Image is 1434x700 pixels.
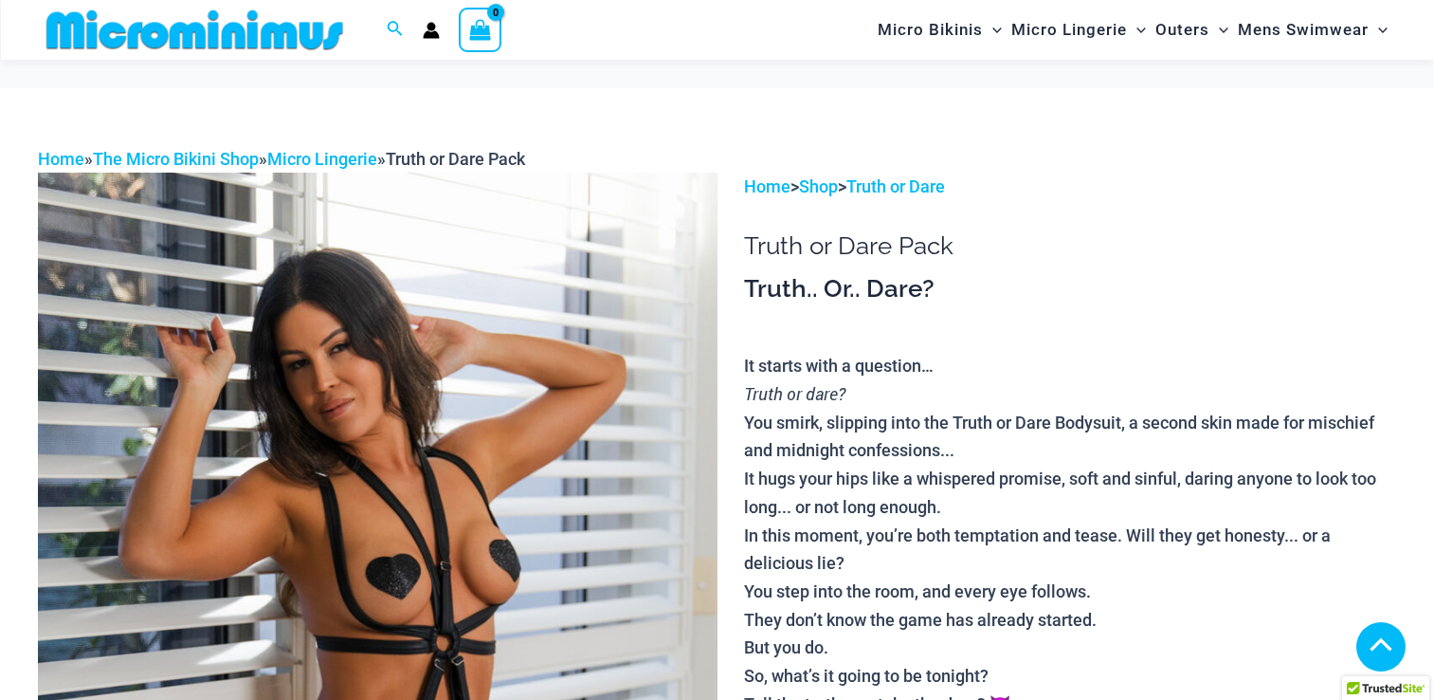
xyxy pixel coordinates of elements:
a: Account icon link [423,22,440,39]
span: Mens Swimwear [1238,6,1369,54]
h1: Truth or Dare Pack [744,231,1396,261]
span: Outers [1155,6,1209,54]
span: Menu Toggle [1127,6,1146,54]
span: Micro Bikinis [878,6,983,54]
nav: Site Navigation [870,3,1396,57]
a: OutersMenu ToggleMenu Toggle [1151,6,1233,54]
span: Menu Toggle [1369,6,1388,54]
a: Home [744,176,790,196]
a: Search icon link [387,18,404,42]
span: Menu Toggle [1209,6,1228,54]
a: The Micro Bikini Shop [93,149,259,169]
p: > > [744,173,1396,201]
span: Menu Toggle [983,6,1002,54]
a: Mens SwimwearMenu ToggleMenu Toggle [1233,6,1392,54]
a: Micro LingerieMenu ToggleMenu Toggle [1007,6,1151,54]
a: View Shopping Cart, empty [459,8,502,51]
img: MM SHOP LOGO FLAT [39,9,351,51]
a: Micro Lingerie [267,149,377,169]
a: Micro BikinisMenu ToggleMenu Toggle [873,6,1007,54]
a: Truth or Dare [846,176,945,196]
span: » » » [38,149,525,169]
span: Truth or Dare Pack [386,149,525,169]
i: Truth or dare? [744,382,845,405]
span: Micro Lingerie [1011,6,1127,54]
h3: Truth.. Or.. Dare? [744,273,1396,305]
a: Home [38,149,84,169]
a: Shop [799,176,838,196]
